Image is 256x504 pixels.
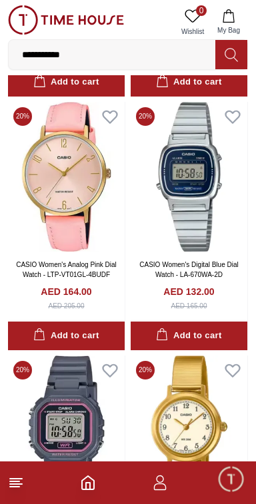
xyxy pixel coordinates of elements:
div: AED 165.00 [171,301,207,311]
h4: AED 132.00 [163,285,214,298]
img: ... [8,5,124,35]
span: 20 % [136,107,155,126]
h4: AED 164.00 [41,285,91,298]
div: Add to cart [33,75,99,90]
div: Chat Widget [217,465,246,494]
span: 20 % [13,107,32,126]
button: Add to cart [131,322,247,350]
span: 20 % [136,361,155,379]
a: CASIO Women's Digital Blue Dial Watch - LA-670WA-2D [139,261,238,278]
button: Add to cart [131,68,247,97]
button: Add to cart [8,322,125,350]
button: Add to cart [8,68,125,97]
div: Add to cart [156,75,221,90]
div: Add to cart [33,328,99,344]
span: Wishlist [176,27,209,37]
a: Home [80,475,96,491]
button: My Bag [209,5,248,39]
span: 0 [196,5,207,16]
span: My Bag [212,25,245,35]
a: CASIO Women's Analog Pink Dial Watch - LTP-VT01GL-4BUDF [16,261,117,278]
img: CASIO Women's Digital Blue Dial Watch - LA-670WA-2D [131,102,247,252]
div: Add to cart [156,328,221,344]
a: 0Wishlist [176,5,209,39]
div: AED 205.00 [49,301,85,311]
img: CASIO Women's Analog Pink Dial Watch - LTP-VT01GL-4BUDF [8,102,125,252]
span: 20 % [13,361,32,379]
